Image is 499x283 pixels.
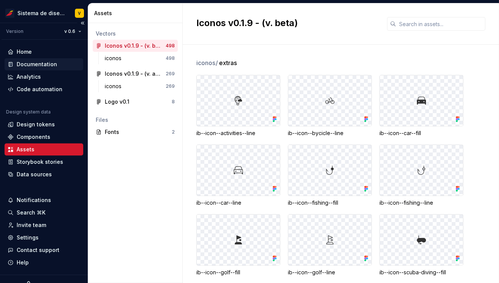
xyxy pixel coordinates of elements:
a: iconos498 [102,52,178,64]
a: Iconos v0.1.9 - (v. beta)498 [93,40,178,52]
div: 2 [172,129,175,135]
a: Data sources [5,168,83,180]
div: Search ⌘K [17,209,45,216]
div: Iconos v0.1.9 - (v. beta) [105,42,161,50]
div: 269 [166,71,175,77]
a: Analytics [5,71,83,83]
div: Components [17,133,50,141]
div: ib--icon--fishing--fill [288,199,372,207]
div: V [78,10,81,16]
div: Design tokens [17,121,55,128]
button: Contact support [5,244,83,256]
div: ib--icon--car--line [196,199,280,207]
button: Sistema de diseño IberiaV [2,5,86,21]
a: Fonts2 [93,126,178,138]
div: 498 [166,55,175,61]
input: Search in assets... [396,17,485,31]
div: ib--icon--bycicle--line [288,129,372,137]
div: Version [6,28,23,34]
span: extras [219,58,237,67]
a: Storybook stories [5,156,83,168]
div: Design system data [6,109,51,115]
img: 55604660-494d-44a9-beb2-692398e9940a.png [5,9,14,18]
div: Sistema de diseño Iberia [17,9,66,17]
h2: Iconos v0.1.9 - (v. beta) [196,17,378,29]
a: Home [5,46,83,58]
a: Iconos v0.1.9 - (v. actual)269 [93,68,178,80]
div: iconos [105,54,124,62]
a: Invite team [5,219,83,231]
span: / [216,59,218,67]
div: Invite team [17,221,46,229]
div: Fonts [105,128,172,136]
a: Assets [5,143,83,155]
div: Help [17,259,29,266]
div: Code automation [17,86,62,93]
div: Data sources [17,171,52,178]
button: v 0.6 [61,26,85,37]
div: Files [96,116,175,124]
a: iconos269 [102,80,178,92]
div: iconos [105,82,124,90]
a: Settings [5,232,83,244]
div: Notifications [17,196,51,204]
div: 498 [166,43,175,49]
span: iconos [196,58,218,67]
div: Logo v0.1 [105,98,129,106]
a: Logo v0.18 [93,96,178,108]
div: Iconos v0.1.9 - (v. actual) [105,70,161,78]
div: Analytics [17,73,41,81]
a: Components [5,131,83,143]
div: ib--icon--car--fill [379,129,463,137]
div: 8 [172,99,175,105]
div: Storybook stories [17,158,63,166]
div: ib--icon--golf--line [288,269,372,276]
div: Documentation [17,61,57,68]
button: Help [5,257,83,269]
div: Settings [17,234,39,241]
div: ib--icon--fishing--line [379,199,463,207]
a: Code automation [5,83,83,95]
div: ib--icon--scuba-diving--fill [379,269,463,276]
div: Vectors [96,30,175,37]
div: ib--icon--activities--line [196,129,280,137]
a: Documentation [5,58,83,70]
button: Search ⌘K [5,207,83,219]
a: Design tokens [5,118,83,131]
button: Collapse sidebar [77,18,88,28]
div: Assets [17,146,34,153]
div: Assets [94,9,179,17]
div: Home [17,48,32,56]
div: ib--icon--golf--fill [196,269,280,276]
div: 269 [166,83,175,89]
button: Notifications [5,194,83,206]
span: v 0.6 [64,28,75,34]
div: Contact support [17,246,59,254]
